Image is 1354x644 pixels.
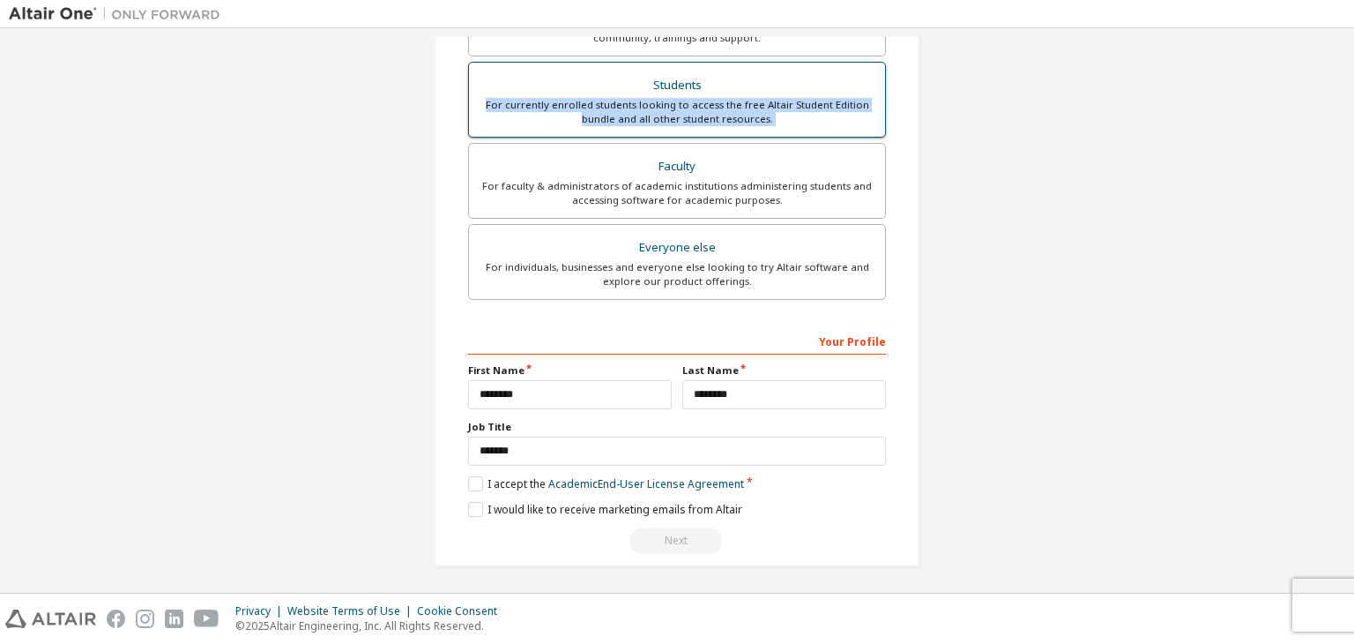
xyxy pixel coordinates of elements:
img: facebook.svg [107,610,125,628]
div: Your Profile [468,326,886,355]
label: Job Title [468,420,886,434]
label: I would like to receive marketing emails from Altair [468,502,742,517]
img: Altair One [9,5,229,23]
div: For individuals, businesses and everyone else looking to try Altair software and explore our prod... [480,260,874,288]
img: altair_logo.svg [5,610,96,628]
p: © 2025 Altair Engineering, Inc. All Rights Reserved. [235,618,508,633]
div: Everyone else [480,236,874,260]
div: Students [480,73,874,98]
div: For faculty & administrators of academic institutions administering students and accessing softwa... [480,179,874,207]
label: I accept the [468,476,744,491]
label: Last Name [682,363,886,378]
div: Faculty [480,154,874,179]
div: Website Terms of Use [287,604,417,618]
label: First Name [468,363,672,378]
a: Academic End-User License Agreement [548,476,744,491]
div: For currently enrolled students looking to access the free Altair Student Edition bundle and all ... [480,98,874,126]
div: Privacy [235,604,287,618]
img: linkedin.svg [165,610,183,628]
img: instagram.svg [136,610,154,628]
div: Provide a valid email to continue [468,528,886,554]
img: youtube.svg [194,610,219,628]
div: Cookie Consent [417,604,508,618]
